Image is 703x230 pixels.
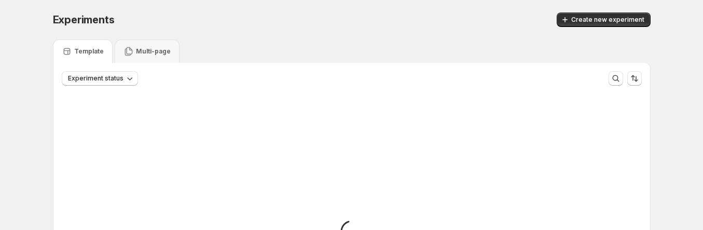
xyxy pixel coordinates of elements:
button: Sort the results [627,71,642,86]
p: Template [74,47,104,56]
span: Experiment status [68,74,123,83]
p: Multi-page [136,47,171,56]
span: Experiments [53,13,115,26]
button: Experiment status [62,71,138,86]
button: Create new experiment [557,12,651,27]
span: Create new experiment [571,16,644,24]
